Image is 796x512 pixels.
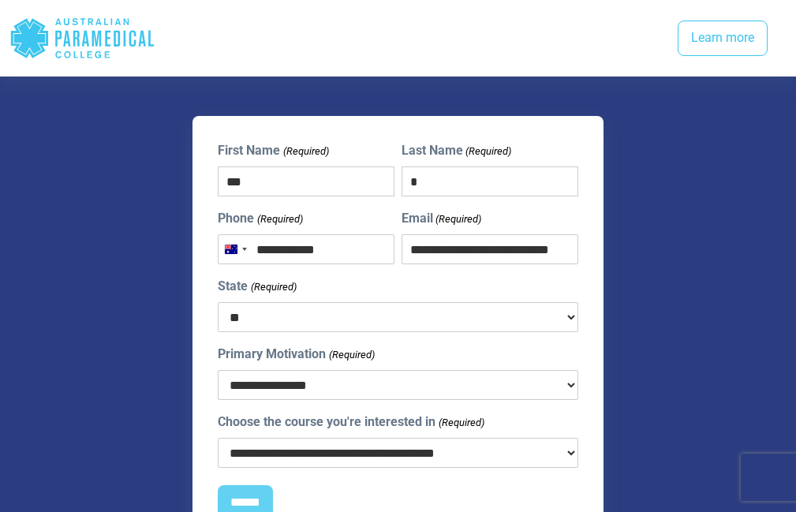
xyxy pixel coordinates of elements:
[219,235,252,263] button: Selected country
[218,141,328,160] label: First Name
[249,279,297,295] span: (Required)
[402,209,481,228] label: Email
[402,141,511,160] label: Last Name
[282,144,329,159] span: (Required)
[218,277,296,296] label: State
[678,21,768,57] a: Learn more
[437,415,484,431] span: (Required)
[9,13,155,64] div: Australian Paramedical College
[465,144,512,159] span: (Required)
[327,347,375,363] span: (Required)
[218,413,484,432] label: Choose the course you're interested in
[218,209,302,228] label: Phone
[435,211,482,227] span: (Required)
[218,345,374,364] label: Primary Motivation
[256,211,303,227] span: (Required)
